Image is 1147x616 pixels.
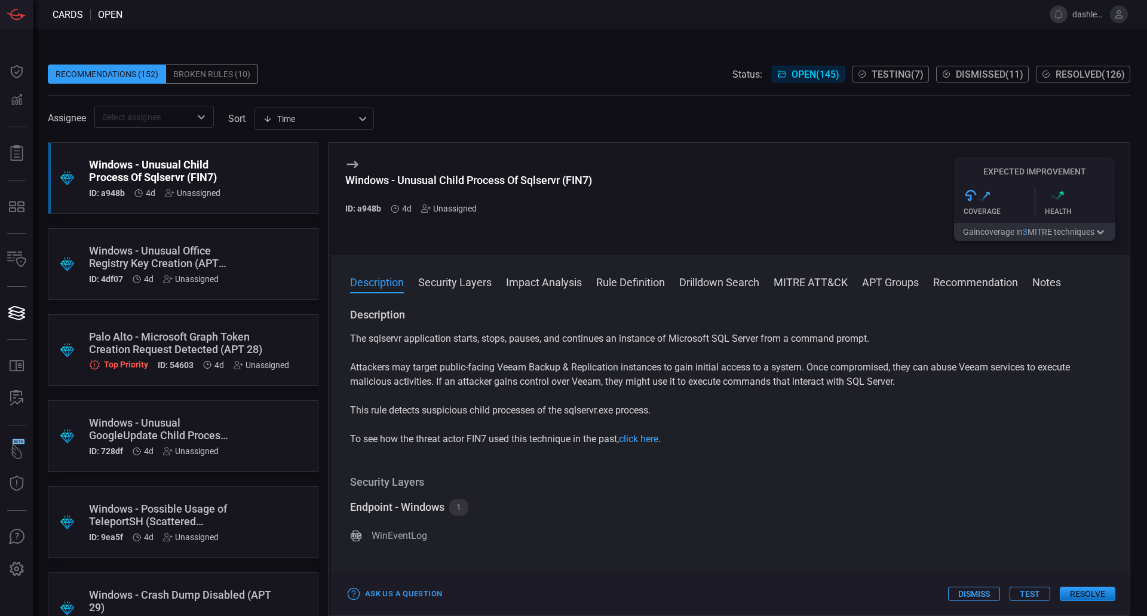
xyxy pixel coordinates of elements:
button: Ask Us a Question [345,585,445,603]
button: Impact Analysis [506,274,582,289]
div: Coverage [964,207,1035,216]
span: open [98,9,122,20]
h3: Security Layers [350,475,1111,489]
button: Preferences [2,555,31,584]
span: Open ( 145 ) [792,69,839,80]
div: Unassigned [163,274,219,284]
span: Oct 05, 2025 8:04 AM [214,360,224,370]
button: Wingman [2,437,31,466]
p: To see how the threat actor FIN7 used this technique in the past, . [350,432,1111,446]
button: MITRE ATT&CK [774,274,848,289]
button: Security Layers [418,274,492,289]
button: Notes [1032,274,1061,289]
button: Drilldown Search [679,274,759,289]
h5: ID: a948b [345,204,381,213]
label: sort [228,113,246,124]
button: MITRE - Detection Posture [2,192,31,221]
div: Time [263,113,355,125]
h5: ID: 54603 [158,360,194,370]
button: Dismissed(11) [936,66,1029,82]
button: Cards [2,299,31,327]
div: Windows - Crash Dump Disabled (APT 29) [89,589,287,614]
button: Rule Definition [596,274,665,289]
div: Windows - Possible Usage of TeleportSH (Scattered Spider) [89,502,232,528]
div: Palo Alto - Microsoft Graph Token Creation Request Detected (APT 28) [89,330,289,355]
button: Resolved(126) [1036,66,1130,82]
a: click here [619,433,658,445]
div: 1 [449,499,468,516]
p: Attackers may target public-facing Veeam Backup & Replication instances to gain initial access to... [350,360,1111,389]
button: Recommendation [933,274,1018,289]
h5: Expected Improvement [954,167,1115,176]
span: 3 [1023,227,1028,237]
div: Windows - Unusual Office Registry Key Creation (APT 28) [89,244,232,269]
span: Oct 05, 2025 8:04 AM [144,446,154,456]
div: Unassigned [421,204,477,213]
div: WinEventLog [372,529,427,543]
h5: ID: 4df07 [89,274,123,284]
button: Ask Us A Question [2,523,31,551]
h5: ID: 728df [89,446,123,456]
div: Windows - Unusual Child Process Of Sqlservr (FIN7) [89,158,232,183]
div: Broken Rules (10) [166,65,258,84]
button: Open(145) [772,66,845,82]
button: APT Groups [862,274,919,289]
div: Recommendations (152) [48,65,166,84]
button: Test [1010,587,1050,601]
div: Endpoint - Windows [350,500,444,514]
div: Health [1045,207,1116,216]
span: Oct 05, 2025 8:05 AM [402,204,412,213]
div: Unassigned [163,446,219,456]
button: Description [350,274,404,289]
span: Status: [732,69,762,80]
button: Detections [2,86,31,115]
p: This rule detects suspicious child processes of the sqlservr.exe process. [350,403,1111,418]
h5: ID: a948b [89,188,125,198]
span: Oct 05, 2025 8:05 AM [146,188,155,198]
span: Cards [53,9,83,20]
button: Gaincoverage in3MITRE techniques [954,223,1115,241]
button: Inventory [2,246,31,274]
p: The sqlservr application starts, stops, pauses, and continues an instance of Microsoft SQL Server... [350,332,1111,346]
button: Open [193,109,210,125]
h5: ID: 9ea5f [89,532,123,542]
h3: Description [350,308,1111,322]
div: Unassigned [163,532,219,542]
button: Reports [2,139,31,168]
button: Testing(7) [852,66,929,82]
div: Unassigned [234,360,289,370]
button: Dashboard [2,57,31,86]
span: Testing ( 7 ) [872,69,924,80]
span: dashley.[PERSON_NAME] [1072,10,1105,19]
button: Rule Catalog [2,352,31,381]
button: Dismiss [948,587,1000,601]
button: Threat Intelligence [2,470,31,498]
span: Resolved ( 126 ) [1056,69,1125,80]
span: Oct 05, 2025 8:03 AM [144,532,154,542]
button: ALERT ANALYSIS [2,384,31,413]
div: Top Priority [89,359,148,370]
span: Oct 05, 2025 8:04 AM [144,274,154,284]
button: Resolve [1060,587,1115,601]
span: Dismissed ( 11 ) [956,69,1023,80]
span: Assignee [48,112,86,124]
input: Select assignee [98,109,191,124]
div: Unassigned [165,188,220,198]
div: Windows - Unusual GoogleUpdate Child Process (MuddyWater) [89,416,232,442]
div: Windows - Unusual Child Process Of Sqlservr (FIN7) [345,174,592,186]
